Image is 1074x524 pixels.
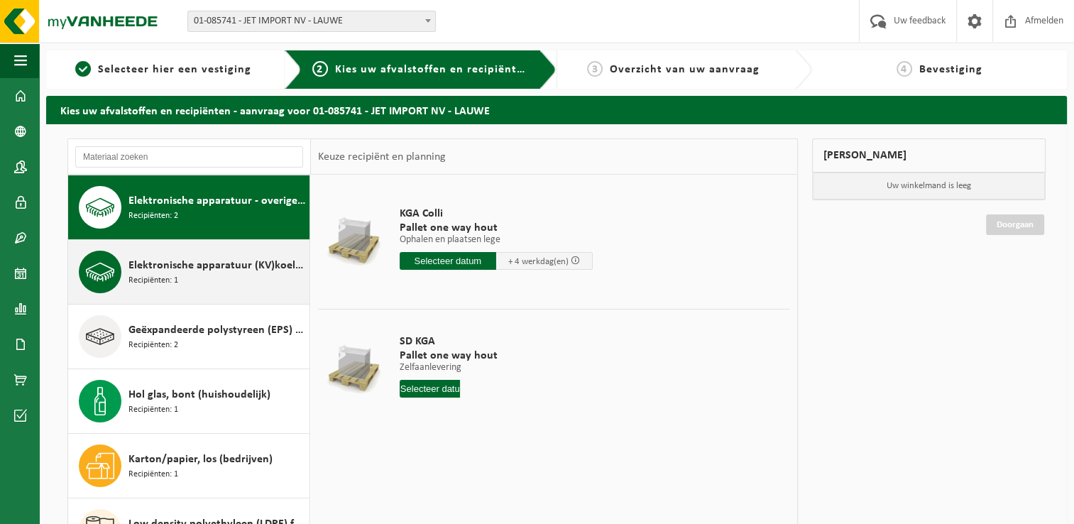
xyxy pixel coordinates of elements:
[400,380,460,398] input: Selecteer datum
[400,235,593,245] p: Ophalen en plaatsen lege
[188,11,435,31] span: 01-085741 - JET IMPORT NV - LAUWE
[128,209,178,223] span: Recipiënten: 2
[128,257,306,274] span: Elektronische apparatuur (KV)koelvries, industrieel
[400,221,593,235] span: Pallet one way hout
[53,61,273,78] a: 1Selecteer hier een vestiging
[312,61,328,77] span: 2
[187,11,436,32] span: 01-085741 - JET IMPORT NV - LAUWE
[400,207,593,221] span: KGA Colli
[68,434,310,498] button: Karton/papier, los (bedrijven) Recipiënten: 1
[75,61,91,77] span: 1
[400,363,520,373] p: Zelfaanlevering
[610,64,760,75] span: Overzicht van uw aanvraag
[400,349,520,363] span: Pallet one way hout
[98,64,251,75] span: Selecteer hier een vestiging
[986,214,1044,235] a: Doorgaan
[587,61,603,77] span: 3
[128,386,270,403] span: Hol glas, bont (huishoudelijk)
[400,334,520,349] span: SD KGA
[68,369,310,434] button: Hol glas, bont (huishoudelijk) Recipiënten: 1
[919,64,982,75] span: Bevestiging
[812,138,1046,173] div: [PERSON_NAME]
[335,64,530,75] span: Kies uw afvalstoffen en recipiënten
[128,192,306,209] span: Elektronische apparatuur - overige (OVE)
[68,175,310,240] button: Elektronische apparatuur - overige (OVE) Recipiënten: 2
[508,257,569,266] span: + 4 werkdag(en)
[68,240,310,305] button: Elektronische apparatuur (KV)koelvries, industrieel Recipiënten: 1
[128,451,273,468] span: Karton/papier, los (bedrijven)
[400,252,496,270] input: Selecteer datum
[311,139,453,175] div: Keuze recipiënt en planning
[128,274,178,288] span: Recipiënten: 1
[128,339,178,352] span: Recipiënten: 2
[46,96,1067,124] h2: Kies uw afvalstoffen en recipiënten - aanvraag voor 01-085741 - JET IMPORT NV - LAUWE
[813,173,1046,200] p: Uw winkelmand is leeg
[128,468,178,481] span: Recipiënten: 1
[75,146,303,168] input: Materiaal zoeken
[897,61,912,77] span: 4
[128,403,178,417] span: Recipiënten: 1
[128,322,306,339] span: Geëxpandeerde polystyreen (EPS) verpakking (< 1 m² per stuk), recycleerbaar
[68,305,310,369] button: Geëxpandeerde polystyreen (EPS) verpakking (< 1 m² per stuk), recycleerbaar Recipiënten: 2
